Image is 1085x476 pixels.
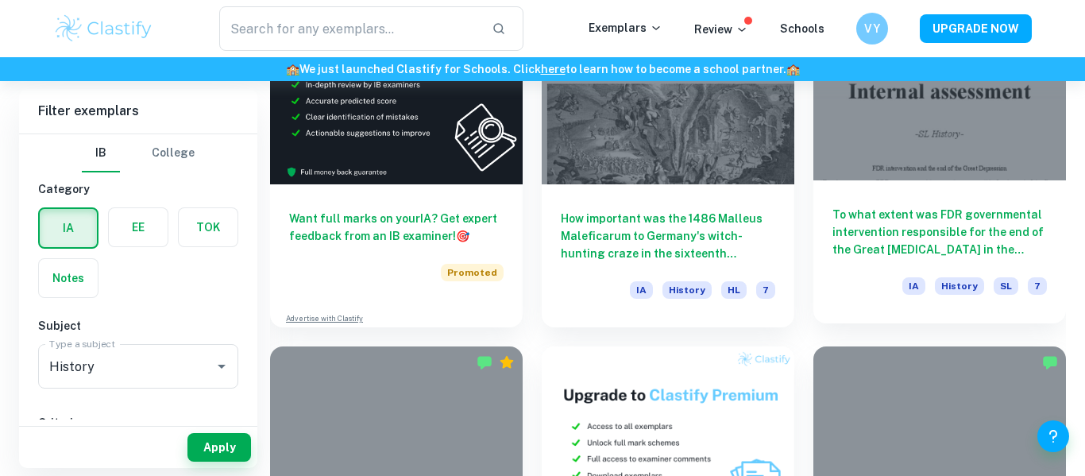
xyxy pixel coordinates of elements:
span: HL [721,281,747,299]
button: Help and Feedback [1037,420,1069,452]
div: Premium [499,354,515,370]
span: 7 [756,281,775,299]
button: TOK [179,208,237,246]
h6: How important was the 1486 Malleus Maleficarum to Germany's witch-hunting craze in the sixteenth ... [561,210,775,262]
p: Exemplars [589,19,662,37]
a: Advertise with Clastify [286,313,363,324]
h6: Filter exemplars [19,89,257,134]
h6: Want full marks on your IA ? Get expert feedback from an IB examiner! [289,210,504,245]
span: 7 [1028,277,1047,295]
button: Open [210,355,233,377]
button: IA [40,209,97,247]
button: EE [109,208,168,246]
button: VY [856,13,888,45]
span: History [662,281,712,299]
img: Clastify logo [53,13,154,45]
label: Type a subject [49,337,115,350]
span: IA [902,277,925,295]
div: Filter type choice [82,134,195,172]
a: here [541,63,566,75]
h6: To what extent was FDR governmental intervention responsible for the end of the Great [MEDICAL_DA... [832,206,1047,258]
button: UPGRADE NOW [920,14,1032,43]
h6: Criteria [38,414,238,431]
span: 🏫 [286,63,299,75]
button: IB [82,134,120,172]
span: Promoted [441,264,504,281]
span: 🎯 [456,230,469,242]
h6: VY [863,20,882,37]
p: Review [694,21,748,38]
button: Apply [187,433,251,462]
a: Schools [780,22,824,35]
h6: Subject [38,317,238,335]
button: College [152,134,195,172]
button: Notes [39,259,98,297]
img: Marked [1042,354,1058,370]
span: 🏫 [786,63,800,75]
input: Search for any exemplars... [219,6,479,51]
span: History [935,277,984,295]
img: Marked [477,354,492,370]
span: SL [994,277,1018,295]
span: IA [630,281,653,299]
h6: We just launched Clastify for Schools. Click to learn how to become a school partner. [3,60,1082,78]
h6: Category [38,180,238,198]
